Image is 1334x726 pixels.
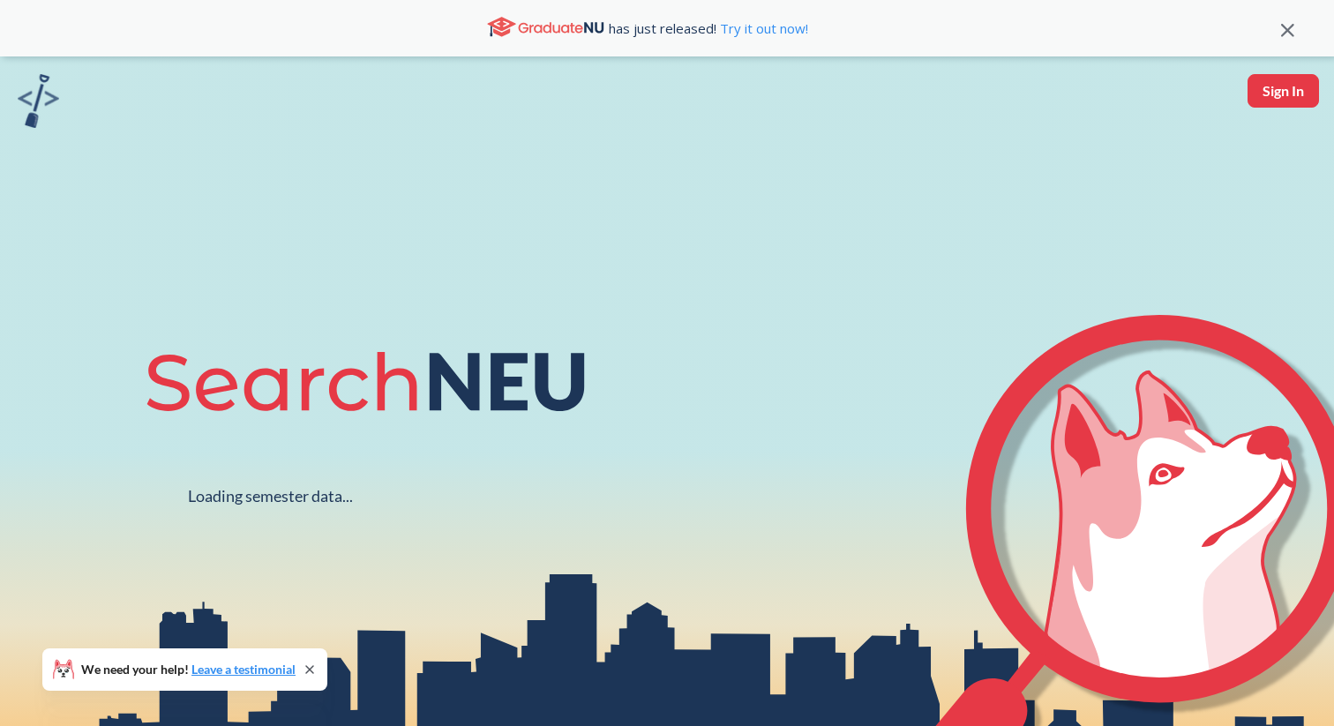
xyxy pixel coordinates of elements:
[18,74,59,133] a: sandbox logo
[81,663,296,676] span: We need your help!
[191,662,296,677] a: Leave a testimonial
[18,74,59,128] img: sandbox logo
[716,19,808,37] a: Try it out now!
[188,486,353,506] div: Loading semester data...
[1248,74,1319,108] button: Sign In
[609,19,808,38] span: has just released!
